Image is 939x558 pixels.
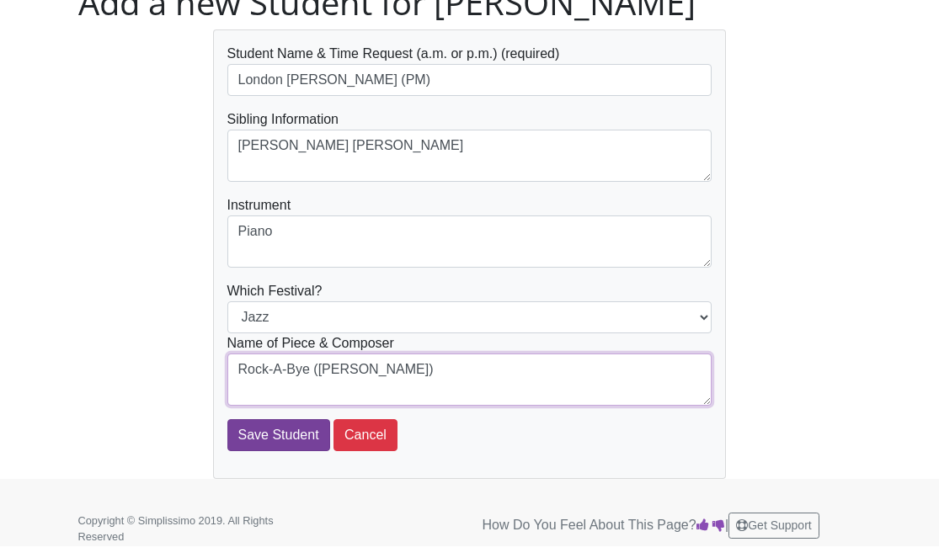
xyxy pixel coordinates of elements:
form: Which Festival? [227,44,712,451]
div: Name of Piece & Composer [227,333,712,406]
p: How Do You Feel About This Page? | [483,513,862,539]
div: Student Name & Time Request (a.m. or p.m.) (required) [227,44,712,96]
input: Save Student [227,419,330,451]
p: Copyright © Simplissimo 2019. All Rights Reserved [78,513,323,545]
button: Get Support [728,513,819,539]
div: Instrument [227,195,712,268]
button: Cancel [333,419,397,451]
div: Sibling Information [227,109,712,182]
